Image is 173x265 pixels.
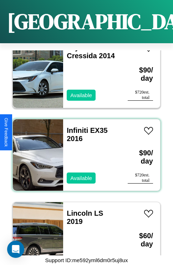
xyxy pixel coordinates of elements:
a: Lincoln LS 2019 [67,209,103,225]
h3: $ 90 / day [128,142,153,172]
h3: $ 60 / day [128,225,153,255]
p: Available [70,90,92,100]
div: Give Feedback [4,118,9,147]
p: Support ID: me592yml6dm0r5uj8ux [45,255,128,265]
h3: $ 90 / day [128,59,153,90]
a: Infiniti EX35 2016 [67,126,107,142]
div: Open Intercom Messenger [7,241,24,258]
div: $ 720 est. total [128,90,153,101]
a: Toyota Cressida 2014 [67,44,115,60]
div: $ 720 est. total [128,172,153,184]
p: Available [70,173,92,183]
